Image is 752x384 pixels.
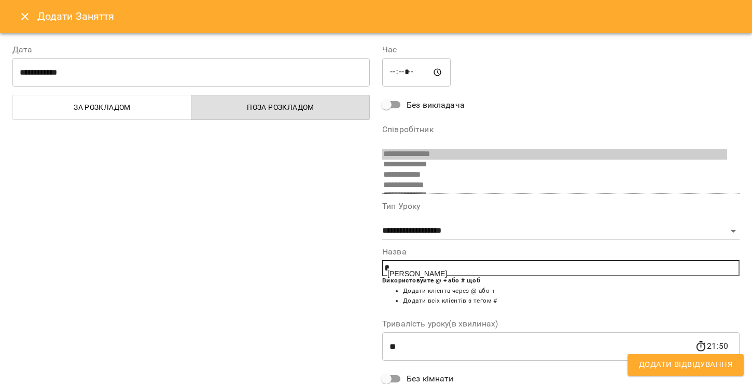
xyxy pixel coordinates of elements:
[19,101,185,113] span: За розкладом
[198,101,364,113] span: Поза розкладом
[12,95,191,120] button: За розкладом
[628,354,744,376] button: Додати Відвідування
[382,320,740,328] label: Тривалість уроку(в хвилинах)
[639,358,732,372] span: Додати Відвідування
[382,248,740,256] label: Назва
[191,95,370,120] button: Поза розкладом
[382,125,740,134] label: Співробітник
[407,99,465,111] span: Без викладача
[12,4,37,29] button: Close
[403,296,740,306] li: Додати всіх клієнтів з тегом #
[382,277,480,284] b: Використовуйте @ + або # щоб
[403,286,740,296] li: Додати клієнта через @ або +
[12,46,370,54] label: Дата
[382,46,740,54] label: Час
[382,202,740,210] label: Тип Уроку
[387,269,447,278] span: [PERSON_NAME]
[37,8,740,24] h6: Додати Заняття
